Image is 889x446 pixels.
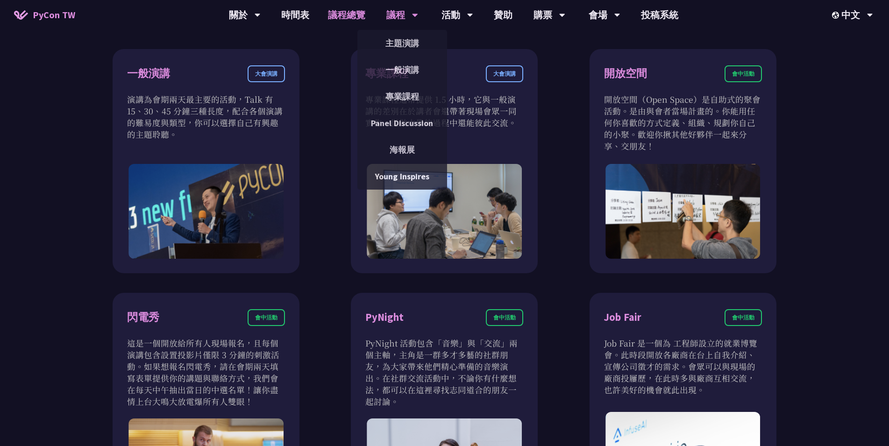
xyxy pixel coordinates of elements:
[486,65,523,82] div: 大會演講
[604,337,762,396] p: Job Fair 是一個為 工程師設立的就業博覽會。此時段開放各廠商在台上自我介紹、宣傳公司徵才的需求。會眾可以與現場的廠商投屨歷，在此時多與廠商互相交流，也許美好的機會就此出現。
[127,65,170,82] div: 一般演講
[832,12,841,19] img: Locale Icon
[33,8,75,22] span: PyCon TW
[127,93,285,140] p: 演講為會期兩天最主要的活動，Talk 有 15、30、45 分鐘三種長度，配合各個演講的難易度與類型，你可以選擇自己有興趣的主題聆聽。
[357,59,447,81] a: 一般演講
[365,337,523,407] p: PyNight 活動包含「音樂」與「交流」兩個主軸，主角是一群多才多藝的社群朋友，為大家帶來他們精心準備的音樂演出。在社群交流活動中，不論你有什麼想法，都可以在這裡尋找志同道合的朋友一起討論。
[365,309,404,326] div: PyNight
[357,165,447,187] a: Young Inspires
[604,65,647,82] div: 開放空間
[604,93,762,152] p: 開放空間（Open Space）是自助式的聚會活動。是由與會者當場計畫的。你能用任何你喜歡的方式定義、組織、規劃你自己的小聚。歡迎你揪其他好夥伴一起來分享、交朋友！
[605,164,761,259] img: Open Space
[357,85,447,107] a: 專業課程
[725,65,762,82] div: 會中活動
[128,164,284,259] img: Talk
[367,164,522,259] img: Tutorial
[486,309,523,326] div: 會中活動
[14,10,28,20] img: Home icon of PyCon TW 2025
[127,309,159,326] div: 閃電秀
[357,112,447,134] a: Panel Discussion
[248,309,285,326] div: 會中活動
[604,309,641,326] div: Job Fair
[725,309,762,326] div: 會中活動
[248,65,285,82] div: 大會演講
[357,139,447,161] a: 海報展
[127,337,285,407] p: 這是一個開放給所有人現場報名，且每個演講包含設置投影片僅限 3 分鐘的刺激活動。如果想報名閃電秀，請在會期兩天填寫表單提供你的講題與聯絡方式，我們會在每天中午抽出當日的中選名單！讓你盡情上台大鳴...
[357,32,447,54] a: 主題演講
[5,3,85,27] a: PyCon TW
